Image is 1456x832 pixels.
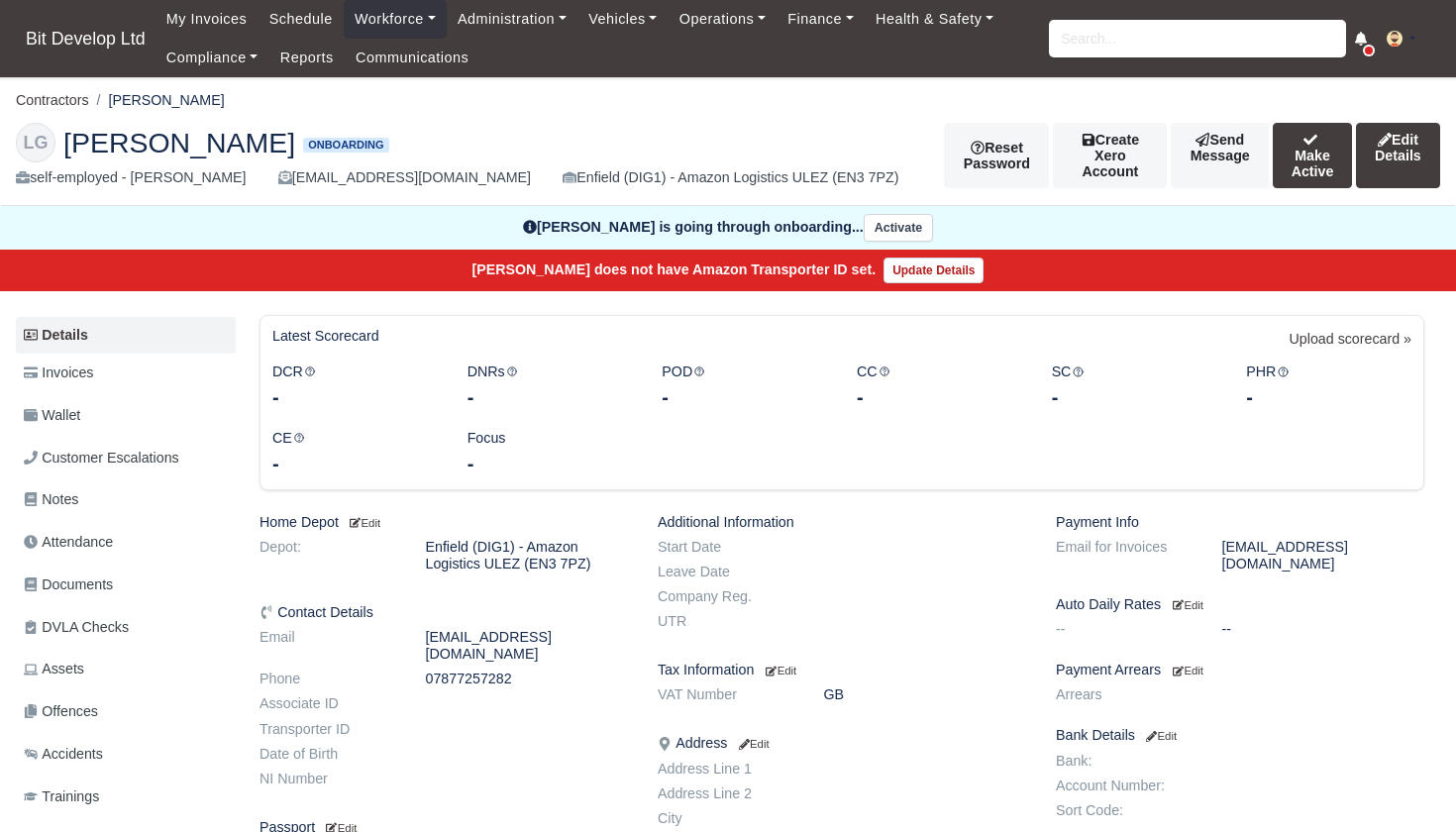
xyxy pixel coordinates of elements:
button: Make Active [1273,123,1352,188]
span: Accidents [24,743,103,766]
span: Attendance [24,531,113,554]
small: Edit [1143,730,1177,742]
dt: Date of Birth [245,746,411,763]
dt: Arrears [1041,686,1207,703]
div: POD [647,361,842,411]
a: Attendance [16,523,236,562]
h6: Payment Info [1056,514,1424,531]
div: DCR [258,361,453,411]
dt: Bank: [1041,753,1207,770]
dt: Associate ID [245,695,411,712]
a: Trainings [16,778,236,816]
h6: Auto Daily Rates [1056,596,1424,613]
dd: Enfield (DIG1) - Amazon Logistics ULEZ (EN3 7PZ) [411,539,644,572]
span: DVLA Checks [24,616,129,639]
dt: UTR [643,613,809,630]
div: DNRs [453,361,648,411]
dd: [EMAIL_ADDRESS][DOMAIN_NAME] [1207,539,1440,572]
small: Edit [347,517,380,529]
a: Accidents [16,735,236,774]
dt: Leave Date [643,564,809,580]
dt: City [643,810,809,827]
dt: NI Number [245,771,411,787]
a: Reports [269,39,345,77]
h6: Address [658,735,1026,752]
a: Edit [735,735,769,751]
div: - [1052,383,1217,411]
div: - [468,383,633,411]
div: - [662,383,827,411]
a: Compliance [156,39,269,77]
a: Update Details [884,258,984,283]
small: Edit [1173,665,1203,676]
dd: [EMAIL_ADDRESS][DOMAIN_NAME] [411,629,644,663]
a: DVLA Checks [16,608,236,647]
a: Edit [762,662,796,677]
a: Edit [347,514,380,530]
h6: Latest Scorecard [272,328,379,345]
span: Trainings [24,785,99,808]
input: Search... [1049,20,1346,57]
a: Offences [16,692,236,731]
div: PHR [1231,361,1426,411]
dt: Sort Code: [1041,802,1207,819]
h6: Contact Details [260,604,628,621]
a: Upload scorecard » [1290,328,1411,361]
iframe: Chat Widget [1357,737,1456,832]
a: Send Message [1171,123,1269,188]
span: Documents [24,573,113,596]
dt: Transporter ID [245,721,411,738]
span: [PERSON_NAME] [63,129,295,156]
a: Assets [16,650,236,688]
dt: Address Line 2 [643,785,809,802]
a: Communications [345,39,480,77]
dt: VAT Number [643,686,809,703]
a: Edit [1169,596,1203,612]
dt: Depot: [245,539,411,572]
h6: Payment Arrears [1056,662,1424,678]
div: - [1246,383,1411,411]
span: Assets [24,658,84,680]
div: Focus [453,427,648,477]
dd: 07877257282 [411,671,644,687]
a: Details [16,317,236,354]
button: Activate [864,214,933,243]
span: Wallet [24,404,80,427]
div: Louis Gibson [1,107,1455,206]
button: Reset Password [944,123,1049,188]
dt: Email for Invoices [1041,539,1207,572]
div: - [272,450,438,477]
a: Invoices [16,354,236,392]
div: self-employed - [PERSON_NAME] [16,166,247,189]
a: Notes [16,480,236,519]
h6: Tax Information [658,662,1026,678]
dt: Phone [245,671,411,687]
small: Edit [1173,599,1203,611]
span: Customer Escalations [24,447,179,469]
div: - [468,450,633,477]
a: Wallet [16,396,236,435]
span: Onboarding [303,138,388,153]
dt: Start Date [643,539,809,556]
div: [EMAIL_ADDRESS][DOMAIN_NAME] [278,166,531,189]
dt: Email [245,629,411,663]
dd: GB [809,686,1042,703]
div: SC [1037,361,1232,411]
span: Bit Develop Ltd [16,19,156,58]
div: LG [16,123,55,162]
small: Edit [735,738,769,750]
a: Edit [1143,727,1177,743]
dd: -- [1207,621,1440,638]
div: - [272,383,438,411]
h6: Additional Information [658,514,1026,531]
h6: Bank Details [1056,727,1424,744]
div: CE [258,427,453,477]
div: CC [842,361,1037,411]
span: Offences [24,700,98,723]
a: Bit Develop Ltd [16,20,156,58]
dt: Company Reg. [643,588,809,605]
a: Contractors [16,92,89,108]
small: Edit [766,665,796,676]
a: Edit [1169,662,1203,677]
